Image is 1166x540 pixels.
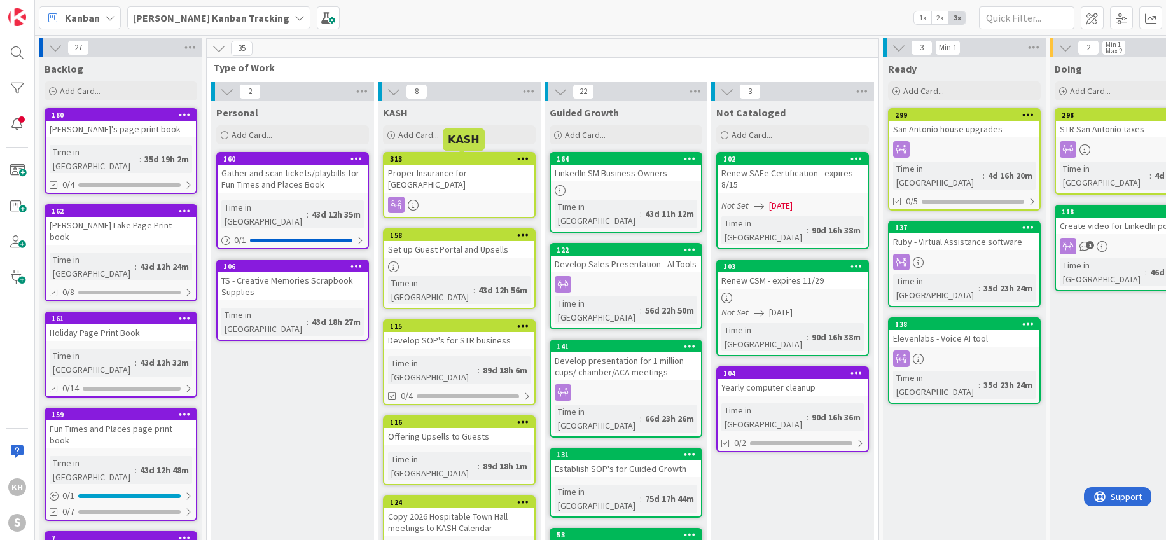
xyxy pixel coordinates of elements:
div: 122 [551,244,701,256]
a: 116Offering Upsells to GuestsTime in [GEOGRAPHIC_DATA]:89d 18h 1m [383,415,536,485]
span: : [1145,265,1147,279]
div: Establish SOP's for Guided Growth [551,460,701,477]
div: Ruby - Virtual Assistance software [889,233,1039,250]
span: [DATE] [769,199,793,212]
span: Add Card... [60,85,101,97]
div: 89d 18h 1m [480,459,531,473]
div: Set up Guest Portal and Upsells [384,241,534,258]
div: 299 [895,111,1039,120]
div: 4d 16h 20m [985,169,1036,183]
div: 116 [390,418,534,427]
a: 313Proper Insurance for [GEOGRAPHIC_DATA] [383,152,536,218]
div: 131 [557,450,701,459]
div: 161 [52,314,196,323]
div: 43d 11h 12m [642,207,697,221]
div: 103Renew CSM - expires 11/29 [718,261,868,289]
div: Renew CSM - expires 11/29 [718,272,868,289]
span: Add Card... [732,129,772,141]
div: 141 [551,341,701,352]
div: 160Gather and scan tickets/playbills for Fun Times and Places Book [218,153,368,193]
b: [PERSON_NAME] Kanban Tracking [133,11,289,24]
span: 0/8 [62,286,74,299]
div: Yearly computer cleanup [718,379,868,396]
span: 0 / 1 [62,489,74,502]
div: 106TS - Creative Memories Scrapbook Supplies [218,261,368,300]
div: Time in [GEOGRAPHIC_DATA] [50,456,135,484]
div: 43d 12h 35m [309,207,364,221]
span: 0/7 [62,505,74,518]
span: : [978,281,980,295]
div: 158 [390,231,534,240]
div: 159Fun Times and Places page print book [46,409,196,448]
a: 299San Antonio house upgradesTime in [GEOGRAPHIC_DATA]:4d 16h 20m0/5 [888,108,1041,211]
div: Time in [GEOGRAPHIC_DATA] [721,323,807,351]
div: 138 [895,320,1039,329]
div: 137 [895,223,1039,232]
div: 180 [46,109,196,121]
div: [PERSON_NAME]'s page print book [46,121,196,137]
div: Time in [GEOGRAPHIC_DATA] [721,216,807,244]
span: Support [27,2,58,17]
div: 102 [723,155,868,163]
div: 0/1 [46,488,196,504]
i: Not Set [721,307,749,318]
div: 115 [384,321,534,332]
div: [PERSON_NAME] Lake Page Print book [46,217,196,245]
span: : [640,207,642,221]
div: 158Set up Guest Portal and Upsells [384,230,534,258]
span: : [307,315,309,329]
a: 138Elevenlabs - Voice AI toolTime in [GEOGRAPHIC_DATA]:35d 23h 24m [888,317,1041,404]
div: Time in [GEOGRAPHIC_DATA] [555,200,640,228]
input: Quick Filter... [979,6,1074,29]
span: 2 [239,84,261,99]
div: 164LinkedIn SM Business Owners [551,153,701,181]
div: 122 [557,246,701,254]
div: 131Establish SOP's for Guided Growth [551,449,701,477]
div: 116Offering Upsells to Guests [384,417,534,445]
div: 56d 22h 50m [642,303,697,317]
span: : [640,492,642,506]
span: Add Card... [398,129,439,141]
div: 141Develop presentation for 1 million cups/ chamber/ACA meetings [551,341,701,380]
span: : [640,303,642,317]
div: 161Holiday Page Print Book [46,313,196,341]
div: S [8,514,26,532]
div: 124 [384,497,534,508]
div: Time in [GEOGRAPHIC_DATA] [1060,258,1145,286]
div: Time in [GEOGRAPHIC_DATA] [721,403,807,431]
span: 0/2 [734,436,746,450]
div: Gather and scan tickets/playbills for Fun Times and Places Book [218,165,368,193]
span: : [1149,169,1151,183]
div: 104 [718,368,868,379]
div: Time in [GEOGRAPHIC_DATA] [221,200,307,228]
div: Time in [GEOGRAPHIC_DATA] [893,274,978,302]
a: 104Yearly computer cleanupTime in [GEOGRAPHIC_DATA]:90d 16h 36m0/2 [716,366,869,452]
a: 180[PERSON_NAME]'s page print bookTime in [GEOGRAPHIC_DATA]:35d 19h 2m0/4 [45,108,197,194]
div: 90d 16h 38m [809,223,864,237]
span: Add Card... [903,85,944,97]
div: Copy 2026 Hospitable Town Hall meetings to KASH Calendar [384,508,534,536]
div: Time in [GEOGRAPHIC_DATA] [388,356,478,384]
span: : [478,363,480,377]
div: 103 [723,262,868,271]
div: 164 [551,153,701,165]
div: 131 [551,449,701,460]
h5: KASH [448,134,480,146]
div: 162[PERSON_NAME] Lake Page Print book [46,205,196,245]
div: Time in [GEOGRAPHIC_DATA] [893,162,983,190]
div: Time in [GEOGRAPHIC_DATA] [388,276,473,304]
span: Type of Work [213,61,863,74]
a: 115Develop SOP's for STR businessTime in [GEOGRAPHIC_DATA]:89d 18h 6m0/4 [383,319,536,405]
div: 162 [52,207,196,216]
div: Elevenlabs - Voice AI tool [889,330,1039,347]
span: Add Card... [1070,85,1111,97]
span: : [135,356,137,370]
span: : [135,463,137,477]
div: Max 2 [1106,48,1122,54]
div: Develop SOP's for STR business [384,332,534,349]
i: Not Set [721,200,749,211]
div: 106 [223,262,368,271]
span: 2x [931,11,948,24]
span: : [978,378,980,392]
div: Time in [GEOGRAPHIC_DATA] [50,349,135,377]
